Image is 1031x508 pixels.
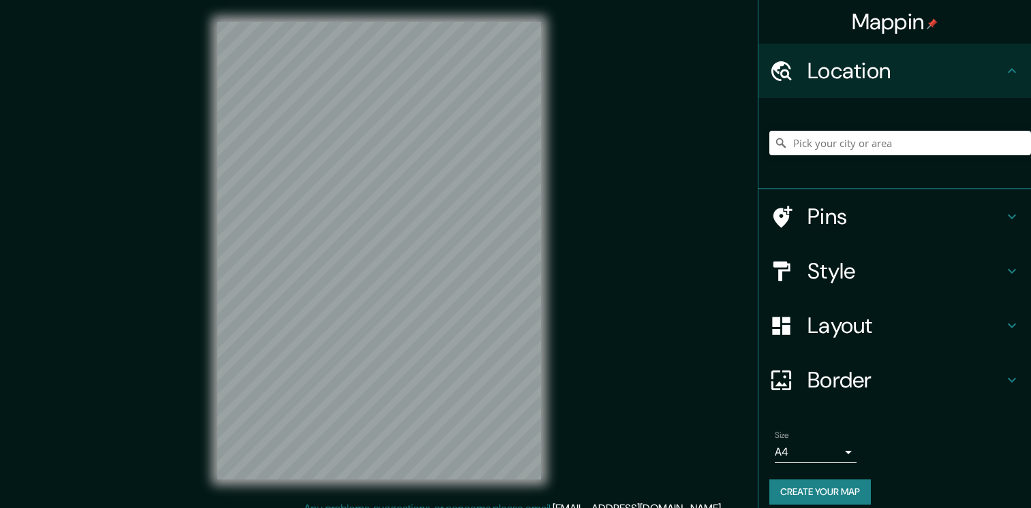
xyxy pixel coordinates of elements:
[758,298,1031,353] div: Layout
[927,18,938,29] img: pin-icon.png
[775,441,857,463] div: A4
[807,57,1004,84] h4: Location
[807,257,1004,285] h4: Style
[758,244,1031,298] div: Style
[807,366,1004,394] h4: Border
[758,353,1031,407] div: Border
[775,430,789,441] label: Size
[769,131,1031,155] input: Pick your city or area
[852,8,938,35] h4: Mappin
[807,312,1004,339] h4: Layout
[217,22,541,479] canvas: Map
[758,44,1031,98] div: Location
[769,479,871,505] button: Create your map
[758,189,1031,244] div: Pins
[807,203,1004,230] h4: Pins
